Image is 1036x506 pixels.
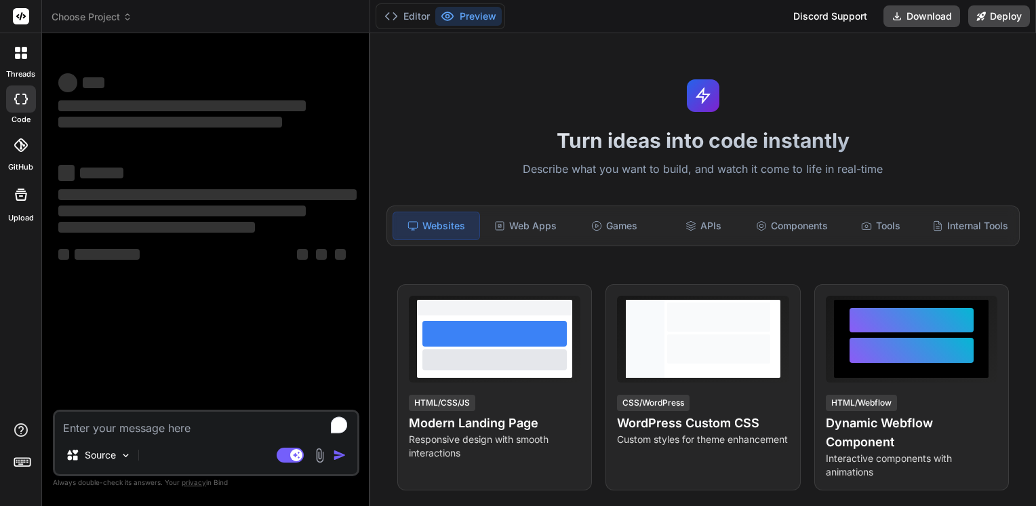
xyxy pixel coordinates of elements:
[58,100,306,111] span: ‌
[8,161,33,173] label: GitHub
[968,5,1030,27] button: Deploy
[617,395,690,411] div: CSS/WordPress
[838,212,924,240] div: Tools
[52,10,132,24] span: Choose Project
[379,7,435,26] button: Editor
[83,77,104,88] span: ‌
[393,212,480,240] div: Websites
[378,128,1028,153] h1: Turn ideas into code instantly
[297,249,308,260] span: ‌
[927,212,1014,240] div: Internal Tools
[53,476,359,489] p: Always double-check its answers. Your in Bind
[335,249,346,260] span: ‌
[58,222,255,233] span: ‌
[409,433,580,460] p: Responsive design with smooth interactions
[75,249,140,260] span: ‌
[6,69,35,80] label: threads
[617,433,789,446] p: Custom styles for theme enhancement
[80,168,123,178] span: ‌
[58,249,69,260] span: ‌
[826,414,997,452] h4: Dynamic Webflow Component
[378,161,1028,178] p: Describe what you want to build, and watch it come to life in real-time
[572,212,658,240] div: Games
[58,73,77,92] span: ‌
[55,412,357,436] textarea: To enrich screen reader interactions, please activate Accessibility in Grammarly extension settings
[58,206,306,216] span: ‌
[12,114,31,125] label: code
[58,189,357,200] span: ‌
[58,165,75,181] span: ‌
[409,395,475,411] div: HTML/CSS/JS
[58,117,282,128] span: ‌
[883,5,960,27] button: Download
[826,452,997,479] p: Interactive components with animations
[333,448,346,462] img: icon
[483,212,569,240] div: Web Apps
[120,450,132,461] img: Pick Models
[660,212,746,240] div: APIs
[409,414,580,433] h4: Modern Landing Page
[85,448,116,462] p: Source
[312,448,327,463] img: attachment
[617,414,789,433] h4: WordPress Custom CSS
[435,7,502,26] button: Preview
[826,395,897,411] div: HTML/Webflow
[749,212,835,240] div: Components
[785,5,875,27] div: Discord Support
[182,478,206,486] span: privacy
[8,212,34,224] label: Upload
[316,249,327,260] span: ‌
